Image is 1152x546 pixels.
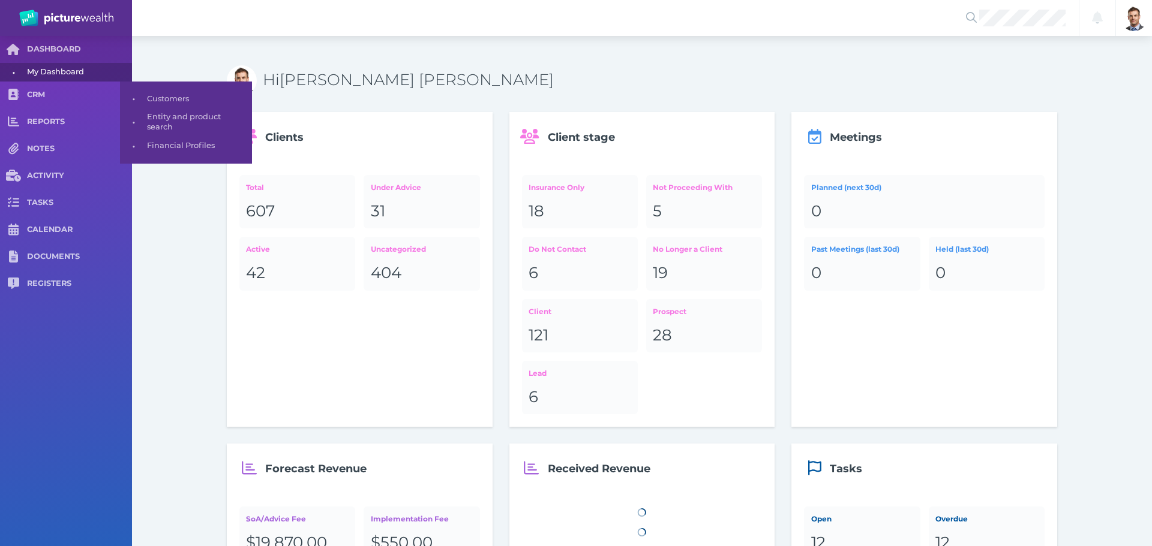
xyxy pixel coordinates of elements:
span: Held (last 30d) [935,245,989,254]
span: Past Meetings (last 30d) [811,245,899,254]
div: 42 [246,263,349,283]
span: REPORTS [27,117,132,127]
span: Open [811,514,832,523]
div: 0 [811,263,914,283]
span: Planned (next 30d) [811,183,881,192]
a: Past Meetings (last 30d)0 [804,237,920,290]
span: Prospect [653,307,686,316]
div: 6 [529,263,631,283]
span: Forecast Revenue [265,462,367,475]
img: Brad Bond [1121,5,1147,31]
span: SoA/Advice Fee [246,514,306,523]
span: Clients [265,131,304,144]
span: Client stage [548,131,615,144]
a: Held (last 30d)0 [929,237,1045,290]
span: Not Proceeding With [653,183,733,192]
span: • [120,114,147,129]
span: DASHBOARD [27,44,132,55]
div: 31 [371,201,473,222]
span: TASKS [27,198,132,208]
span: No Longer a Client [653,245,722,254]
a: •Customers [120,90,252,108]
a: Under Advice31 [364,175,479,228]
span: NOTES [27,144,132,154]
span: Overdue [935,514,968,523]
div: 6 [529,387,631,408]
a: Active42 [239,237,355,290]
span: CALENDAR [27,225,132,235]
span: • [120,91,147,106]
a: Total607 [239,175,355,228]
span: Entity and product search [147,108,248,136]
span: Lead [529,369,547,378]
img: PW [19,10,113,26]
span: Client [529,307,551,316]
span: REGISTERS [27,279,132,289]
span: Customers [147,90,248,108]
div: 0 [935,263,1038,283]
div: 18 [529,201,631,222]
span: Uncategorized [371,245,426,254]
span: ACTIVITY [27,171,132,181]
div: 404 [371,263,473,283]
span: Meetings [830,131,882,144]
div: 19 [653,263,755,283]
img: Bradley David Bond [227,65,257,95]
span: Total [246,183,264,192]
span: My Dashboard [27,63,128,82]
a: •Entity and product search [120,108,252,136]
div: 121 [529,325,631,346]
span: • [120,138,147,153]
span: Insurance Only [529,183,584,192]
span: Financial Profiles [147,137,248,155]
span: Under Advice [371,183,421,192]
span: Implementation Fee [371,514,449,523]
span: DOCUMENTS [27,252,132,262]
div: 0 [811,201,1038,222]
div: 607 [246,201,349,222]
span: Received Revenue [548,462,650,475]
h3: Hi [PERSON_NAME] [PERSON_NAME] [263,70,1057,91]
span: Do Not Contact [529,245,586,254]
a: •Financial Profiles [120,137,252,155]
span: Active [246,245,270,254]
a: Planned (next 30d)0 [804,175,1045,228]
span: CRM [27,90,132,100]
span: Tasks [830,462,862,475]
div: 5 [653,201,755,222]
div: 28 [653,325,755,346]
